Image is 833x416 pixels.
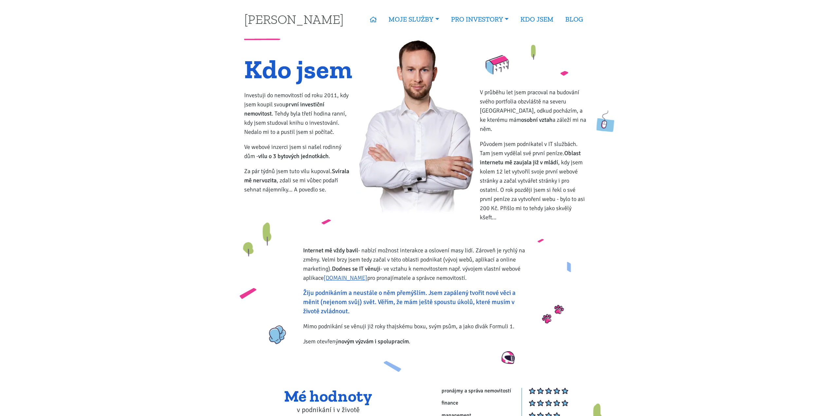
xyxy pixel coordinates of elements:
[303,288,530,316] p: Žiju podnikáním a neustále o něm přemýšlím. Jsem zapálený tvořit nové věci a měnit (nejenom svůj)...
[258,153,329,160] strong: vilu o 3 bytových jednotkách
[244,58,353,80] h1: Kdo jsem
[480,88,589,134] p: V průběhu let jsem pracoval na budování svého portfolia obzvláště na severu [GEOGRAPHIC_DATA], od...
[244,91,353,136] p: Investuji do nemovitostí od roku 2011, kdy jsem koupil svou . Tehdy byla třetí hodina ranní, kdy ...
[244,388,412,405] h2: Mé hodnoty
[515,12,559,27] a: KDO JSEM
[480,139,589,222] p: Původem jsem podnikatel v IT službách. Tam jsem vydělal své první peníze. , kdy jsem kolem 12 let...
[332,265,380,272] strong: Dodnes se IT věnuji
[338,338,409,345] strong: novým výzvám i spolupracím
[303,247,358,254] strong: Internet mě vždy bavil
[324,274,367,281] a: [DOMAIN_NAME]
[445,12,515,27] a: PRO INVESTORY
[559,12,589,27] a: BLOG
[441,400,521,412] td: finance
[244,142,353,161] p: Ve webové inzerci jsem si našel rodinný dům - .
[244,167,353,194] p: Za pár týdnů jsem tuto vilu kupoval. , zdali se mi vůbec podaří sehnat nájemníky… A povedlo se.
[303,322,530,331] p: Mimo podnikání se věnuji již roky thajskému boxu, svým psům, a jako divák Formuli 1.
[303,246,530,282] p: - nabízí možnost interakce a oslovení masy lidí. Zároveň je rychlý na změny. Velmi brzy jsem tedy...
[383,12,445,27] a: MOJE SLUŽBY
[244,405,412,414] p: v podnikání i v životě
[441,388,521,400] td: pronájmy a správa nemovitostí
[521,116,552,123] strong: osobní vztah
[244,13,344,26] a: [PERSON_NAME]
[303,337,530,346] p: Jsem otevřený .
